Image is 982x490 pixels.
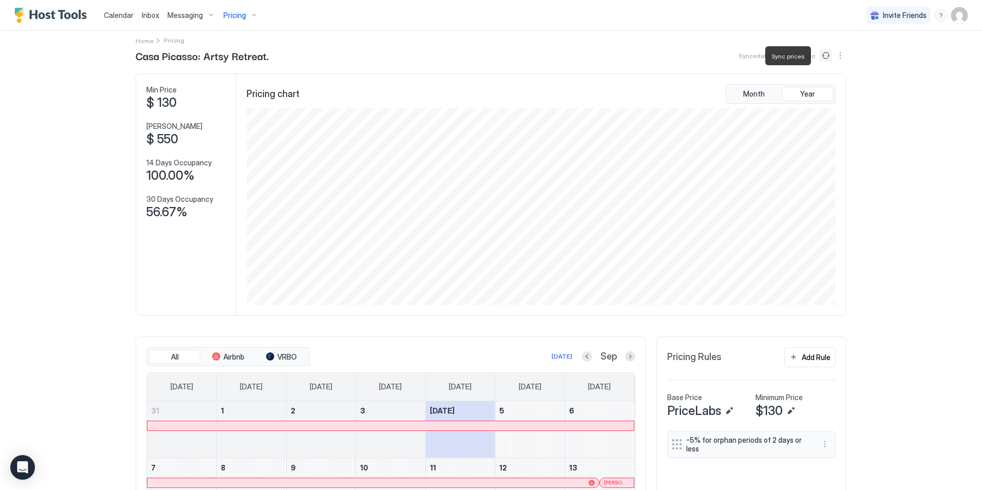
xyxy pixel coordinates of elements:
a: September 3, 2025 [356,401,425,420]
a: Thursday [439,373,482,401]
a: September 12, 2025 [495,458,564,477]
span: $ 130 [146,95,177,110]
span: 11 [430,463,436,472]
span: 56.67% [146,204,187,220]
button: Edit [723,405,735,417]
a: September 7, 2025 [147,458,216,477]
a: September 4, 2025 [426,401,495,420]
div: tab-group [726,84,836,104]
td: September 5, 2025 [495,401,565,458]
button: More options [819,438,831,450]
div: menu [935,9,947,22]
button: [DATE] [550,350,574,363]
span: 3 [360,406,365,415]
span: VRBO [277,352,297,362]
a: September 5, 2025 [495,401,564,420]
button: Next month [625,351,635,362]
span: [PERSON_NAME] [604,479,630,486]
span: [DATE] [430,406,455,415]
span: Breadcrumb [164,36,184,44]
a: September 13, 2025 [565,458,634,477]
span: [DATE] [310,382,332,391]
span: [DATE] [449,382,471,391]
span: $130 [756,403,783,419]
a: August 31, 2025 [147,401,216,420]
a: Tuesday [299,373,343,401]
span: -5% for orphan periods of 2 days or less [686,436,808,454]
span: 14 Days Occupancy [146,158,212,167]
span: 9 [291,463,296,472]
a: Home [136,35,154,46]
span: Month [743,89,765,99]
span: Airbnb [223,352,244,362]
span: Pricing chart [247,88,299,100]
span: 100.00% [146,168,195,183]
td: September 6, 2025 [564,401,634,458]
span: 1 [221,406,224,415]
div: Breadcrumb [136,35,154,46]
div: User profile [951,7,968,24]
button: VRBO [256,350,307,364]
span: [DATE] [240,382,262,391]
span: Calendar [104,11,134,20]
div: Add Rule [802,352,830,363]
button: Month [728,87,780,101]
span: Base Price [667,393,702,402]
button: Edit [785,405,797,417]
a: Saturday [578,373,621,401]
span: 2 [291,406,295,415]
span: [PERSON_NAME] [146,122,202,131]
span: 31 [151,406,159,415]
a: Monday [230,373,273,401]
span: Year [800,89,815,99]
a: September 1, 2025 [217,401,286,420]
span: Minimum Price [756,393,803,402]
span: 8 [221,463,225,472]
span: [DATE] [519,382,541,391]
td: September 3, 2025 [356,401,426,458]
a: Friday [508,373,552,401]
a: September 10, 2025 [356,458,425,477]
a: September 9, 2025 [287,458,356,477]
span: Pricing Rules [667,351,722,363]
span: Inbox [142,11,159,20]
button: Year [782,87,833,101]
span: [DATE] [588,382,611,391]
div: [DATE] [552,352,572,361]
div: menu [834,49,846,62]
span: [DATE] [379,382,402,391]
span: Synced about 7 hours ago [739,52,816,60]
span: Pricing [223,11,246,20]
button: Sync prices [820,49,832,62]
span: Sync prices [771,52,805,60]
td: September 1, 2025 [217,401,287,458]
span: All [171,352,179,362]
td: August 31, 2025 [147,401,217,458]
span: 5 [499,406,504,415]
a: Calendar [104,10,134,21]
div: menu [819,438,831,450]
td: September 2, 2025 [286,401,356,458]
span: $ 550 [146,131,178,147]
a: September 8, 2025 [217,458,286,477]
span: Home [136,37,154,45]
span: Casa Picasso: Artsy Retreat. [136,48,269,63]
span: Invite Friends [883,11,927,20]
span: [DATE] [171,382,193,391]
span: 7 [151,463,156,472]
span: Min Price [146,85,177,95]
a: Host Tools Logo [14,8,91,23]
button: Previous month [582,351,592,362]
span: 13 [569,463,577,472]
button: All [149,350,200,364]
span: PriceLabs [667,403,721,419]
button: More options [834,49,846,62]
span: Sep [600,351,617,363]
span: 30 Days Occupancy [146,195,213,204]
a: September 6, 2025 [565,401,634,420]
div: Open Intercom Messenger [10,455,35,480]
a: September 11, 2025 [426,458,495,477]
a: Inbox [142,10,159,21]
